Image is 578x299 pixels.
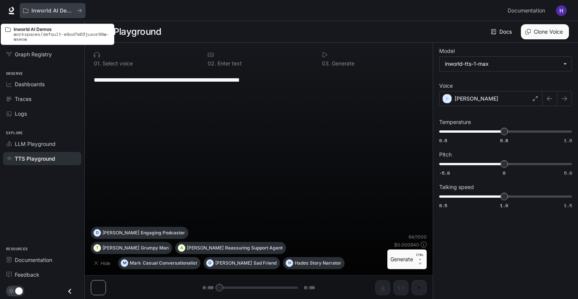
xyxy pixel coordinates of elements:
[503,170,505,176] span: 0
[204,257,280,269] button: O[PERSON_NAME]Sad Friend
[3,77,81,91] a: Dashboards
[330,61,354,66] p: Generate
[14,27,110,32] p: Inworld AI Demos
[564,137,572,144] span: 1.0
[61,284,78,299] button: Close drawer
[3,107,81,120] a: Logs
[556,5,567,16] img: User avatar
[439,202,447,209] span: 0.5
[91,242,172,254] button: T[PERSON_NAME]Grumpy Man
[253,261,277,265] p: Sad Friend
[94,227,101,239] div: D
[215,261,252,265] p: [PERSON_NAME]
[175,242,286,254] button: A[PERSON_NAME]Reassuring Support Agent
[416,253,424,266] p: ⏎
[141,246,169,250] p: Grumpy Man
[295,261,308,265] p: Hades
[439,170,450,176] span: -5.0
[3,48,81,61] a: Graph Registry
[505,3,551,18] a: Documentation
[439,137,447,144] span: 0.6
[3,92,81,105] a: Traces
[310,261,341,265] p: Story Narrator
[91,227,188,239] button: D[PERSON_NAME]Engaging Podcaster
[15,256,52,264] span: Documentation
[103,246,139,250] p: [PERSON_NAME]
[286,257,293,269] div: H
[94,24,161,39] h1: TTS Playground
[225,246,283,250] p: Reassuring Support Agent
[439,119,471,125] p: Temperature
[94,61,101,66] p: 0 1 .
[15,95,31,103] span: Traces
[121,257,128,269] div: M
[439,184,474,190] p: Talking speed
[15,271,39,279] span: Feedback
[3,268,81,281] a: Feedback
[564,170,572,176] span: 5.0
[439,83,453,88] p: Voice
[143,261,197,265] p: Casual Conversationalist
[91,257,115,269] button: Hide
[187,246,224,250] p: [PERSON_NAME]
[500,202,508,209] span: 1.0
[394,242,419,248] p: $ 0.000640
[178,242,185,254] div: A
[15,287,23,295] span: Dark mode toggle
[101,61,133,66] p: Select voice
[15,140,56,148] span: LLM Playground
[3,253,81,266] a: Documentation
[15,80,45,88] span: Dashboards
[283,257,345,269] button: HHadesStory Narrator
[31,8,74,14] p: Inworld AI Demos
[439,48,455,54] p: Model
[3,137,81,150] a: LLM Playground
[455,95,498,102] p: [PERSON_NAME]
[130,261,141,265] p: Mark
[387,249,427,269] button: GenerateCTRL +⏎
[141,231,185,235] p: Engaging Podcaster
[500,137,508,144] span: 0.8
[554,3,569,18] button: User avatar
[103,231,139,235] p: [PERSON_NAME]
[208,61,216,66] p: 0 2 .
[489,24,515,39] a: Docs
[20,3,85,18] button: All workspaces
[15,50,52,58] span: Graph Registry
[207,257,213,269] div: O
[416,253,424,262] p: CTRL +
[508,6,545,15] span: Documentation
[216,61,242,66] p: Enter text
[445,60,559,68] div: inworld-tts-1-max
[3,152,81,165] a: TTS Playground
[564,202,572,209] span: 1.5
[118,257,200,269] button: MMarkCasual Conversationalist
[14,32,110,42] p: workspaces/default-e9od7m63jusor99w-wseow
[94,242,101,254] div: T
[322,61,330,66] p: 0 3 .
[15,155,55,163] span: TTS Playground
[440,57,572,71] div: inworld-tts-1-max
[409,234,427,240] p: 64 / 1000
[15,110,27,118] span: Logs
[521,24,569,39] button: Clone Voice
[439,152,452,157] p: Pitch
